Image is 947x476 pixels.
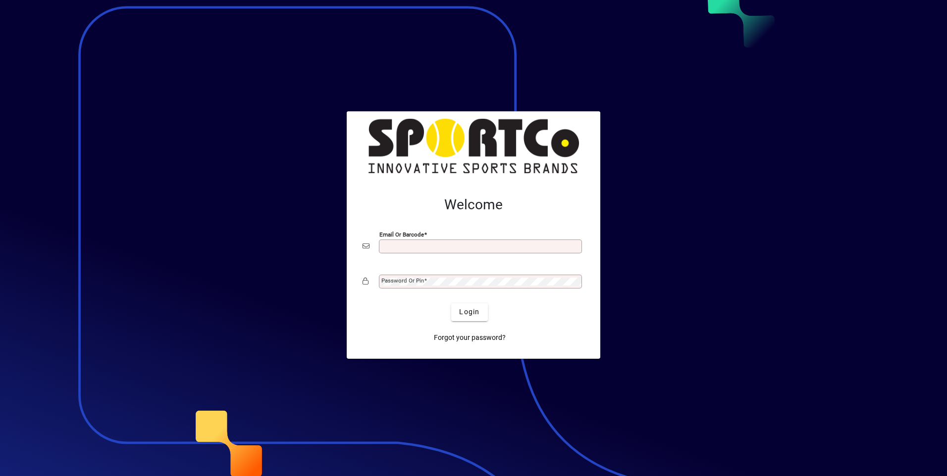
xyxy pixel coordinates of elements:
button: Login [451,303,487,321]
span: Forgot your password? [434,333,506,343]
a: Forgot your password? [430,329,510,347]
h2: Welcome [363,196,584,213]
mat-label: Email or Barcode [379,231,424,238]
mat-label: Password or Pin [381,277,424,284]
span: Login [459,307,479,317]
